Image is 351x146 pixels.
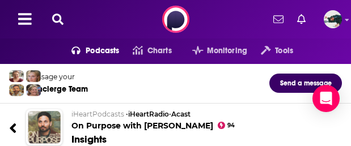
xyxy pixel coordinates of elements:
[162,6,189,33] img: Podchaser - Follow, Share and Rate Podcasts
[119,42,171,60] a: Charts
[269,74,342,93] button: Send a message
[324,10,342,28] img: User Profile
[28,72,88,81] div: Message your
[26,84,41,96] img: Barbara Profile
[71,133,107,145] div: Insights
[293,10,310,29] a: Show notifications dropdown
[169,110,191,118] span: •
[312,85,340,112] div: Open Intercom Messenger
[28,111,61,144] img: On Purpose with Jay Shetty
[179,42,247,60] button: open menu
[71,110,124,118] span: iHeartPodcasts
[324,10,342,28] a: Logged in as fsg.publicity
[26,70,41,82] img: Jules Profile
[28,84,88,94] div: Concierge Team
[227,123,235,128] span: 94
[126,110,169,118] span: •
[86,43,119,59] span: Podcasts
[58,42,120,60] button: open menu
[71,110,325,131] h2: On Purpose with [PERSON_NAME]
[207,43,247,59] span: Monitoring
[247,42,293,60] button: open menu
[171,110,191,118] a: Acast
[275,43,293,59] span: Tools
[9,70,24,82] img: Sydney Profile
[147,43,172,59] span: Charts
[269,10,288,29] a: Show notifications dropdown
[9,84,24,96] img: Jon Profile
[128,110,169,118] a: iHeartRadio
